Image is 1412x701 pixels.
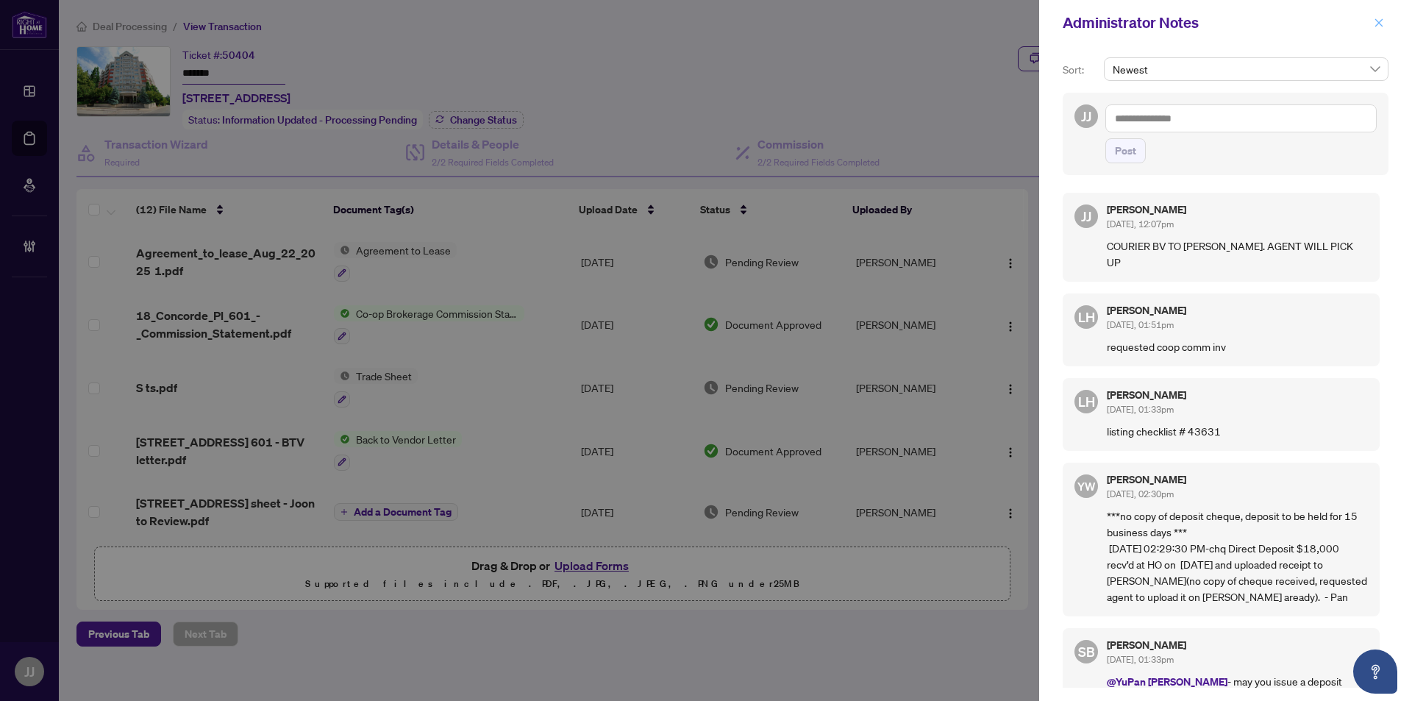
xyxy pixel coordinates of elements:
span: JJ [1081,206,1091,227]
button: Open asap [1353,650,1397,694]
button: Post [1105,138,1146,163]
span: [DATE], 02:30pm [1107,488,1174,499]
span: JJ [1081,106,1091,127]
h5: [PERSON_NAME] [1107,305,1368,316]
span: [DATE], 12:07pm [1107,218,1174,229]
span: @YuPan [PERSON_NAME] [1107,675,1227,688]
p: COURIER BV TO [PERSON_NAME]. AGENT WILL PICK UP [1107,238,1368,270]
p: listing checklist # 43631 [1107,423,1368,439]
span: close [1374,18,1384,28]
h5: [PERSON_NAME] [1107,204,1368,215]
h5: [PERSON_NAME] [1107,474,1368,485]
span: YW [1077,477,1096,495]
div: Administrator Notes [1063,12,1369,34]
p: Sort: [1063,62,1098,78]
h5: [PERSON_NAME] [1107,390,1368,400]
span: SB [1078,641,1095,662]
span: [DATE], 01:51pm [1107,319,1174,330]
h5: [PERSON_NAME] [1107,640,1368,650]
span: Newest [1113,58,1380,80]
p: ***no copy of deposit cheque, deposit to be held for 15 business days *** [DATE] 02:29:30 PM-chq ... [1107,508,1368,605]
span: LH [1078,391,1095,412]
p: requested coop comm inv [1107,338,1368,355]
span: [DATE], 01:33pm [1107,404,1174,415]
span: LH [1078,307,1095,327]
span: [DATE], 01:33pm [1107,654,1174,665]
